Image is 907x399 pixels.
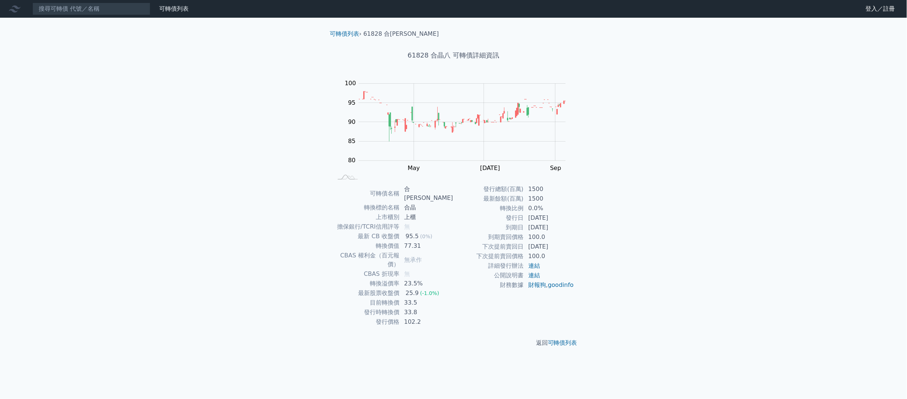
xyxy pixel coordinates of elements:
[480,164,500,171] tspan: [DATE]
[524,251,574,261] td: 100.0
[333,288,400,298] td: 最新股票收盤價
[324,50,583,60] h1: 61828 合晶八 可轉債詳細資訊
[528,281,546,288] a: 財報狗
[453,271,524,280] td: 公開說明書
[453,204,524,213] td: 轉換比例
[333,203,400,212] td: 轉換標的名稱
[453,213,524,223] td: 發行日
[348,157,356,164] tspan: 80
[453,232,524,242] td: 到期賣回價格
[524,213,574,223] td: [DATE]
[404,289,420,298] div: 25.9
[400,241,453,251] td: 77.31
[524,223,574,232] td: [DATE]
[524,232,574,242] td: 100.0
[333,232,400,241] td: 最新 CB 收盤價
[550,164,561,171] tspan: Sep
[453,184,524,194] td: 發行總額(百萬)
[333,184,400,203] td: 可轉債名稱
[524,194,574,204] td: 1500
[453,242,524,251] td: 下次提前賣回日
[333,269,400,279] td: CBAS 折現率
[341,80,577,171] g: Chart
[333,241,400,251] td: 轉換價值
[32,3,150,15] input: 搜尋可轉債 代號／名稱
[524,242,574,251] td: [DATE]
[348,138,356,145] tspan: 85
[453,251,524,261] td: 下次提前賣回價格
[524,204,574,213] td: 0.0%
[528,272,540,279] a: 連結
[345,80,356,87] tspan: 100
[324,339,583,347] p: 返回
[364,30,439,38] li: 61828 合[PERSON_NAME]
[548,339,577,346] a: 可轉債列表
[400,308,453,317] td: 33.8
[404,270,410,277] span: 無
[528,262,540,269] a: 連結
[400,203,453,212] td: 合晶
[524,184,574,194] td: 1500
[404,223,410,230] span: 無
[420,233,433,239] span: (0%)
[333,212,400,222] td: 上市櫃別
[330,30,359,37] a: 可轉債列表
[860,3,901,15] a: 登入／註冊
[333,308,400,317] td: 發行時轉換價
[404,256,422,263] span: 無承作
[333,298,400,308] td: 目前轉換價
[348,99,356,106] tspan: 95
[333,222,400,232] td: 擔保銀行/TCRI信用評等
[548,281,574,288] a: goodinfo
[400,212,453,222] td: 上櫃
[333,251,400,269] td: CBAS 權利金（百元報價）
[159,5,189,12] a: 可轉債列表
[420,290,440,296] span: (-1.0%)
[333,317,400,327] td: 發行價格
[400,279,453,288] td: 23.5%
[400,317,453,327] td: 102.2
[330,30,361,38] li: ›
[400,184,453,203] td: 合[PERSON_NAME]
[400,298,453,308] td: 33.5
[453,223,524,232] td: 到期日
[453,280,524,290] td: 財務數據
[348,118,356,125] tspan: 90
[453,194,524,204] td: 最新餘額(百萬)
[453,261,524,271] td: 詳細發行辦法
[408,164,420,171] tspan: May
[524,280,574,290] td: ,
[404,232,420,241] div: 95.5
[333,279,400,288] td: 轉換溢價率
